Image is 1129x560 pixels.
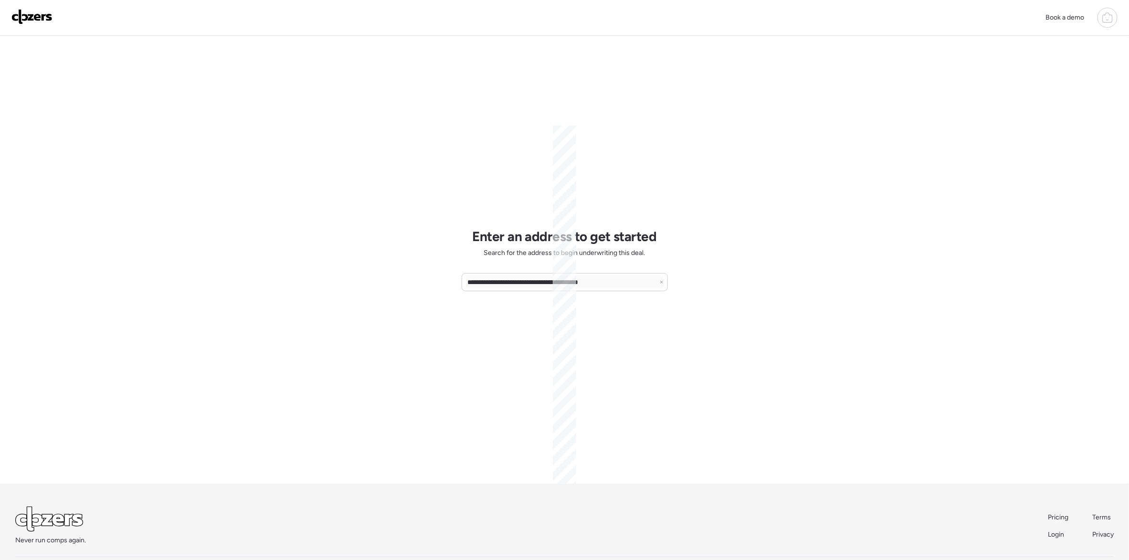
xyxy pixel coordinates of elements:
[1048,530,1069,539] a: Login
[1092,530,1114,539] span: Privacy
[1092,513,1114,522] a: Terms
[1092,513,1111,521] span: Terms
[11,9,53,24] img: Logo
[1048,530,1064,539] span: Login
[1092,530,1114,539] a: Privacy
[1045,13,1084,21] span: Book a demo
[1048,513,1068,521] span: Pricing
[15,536,86,545] span: Never run comps again.
[473,228,657,244] h1: Enter an address to get started
[15,507,83,532] img: Logo Light
[484,248,645,258] span: Search for the address to begin underwriting this deal.
[1048,513,1069,522] a: Pricing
